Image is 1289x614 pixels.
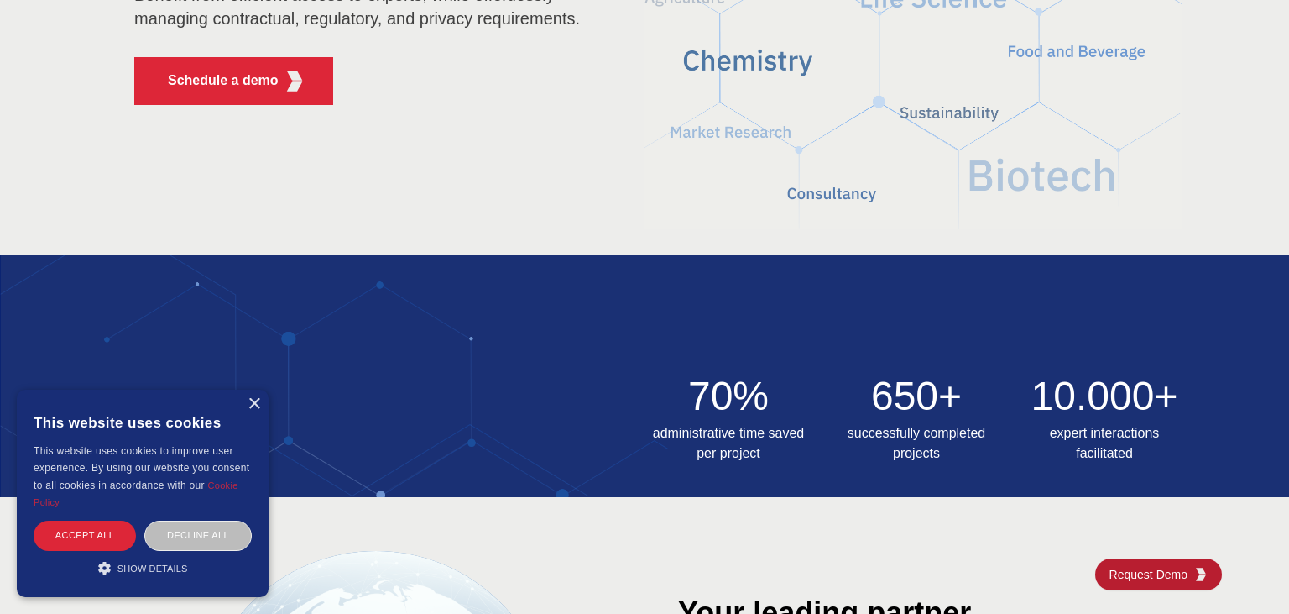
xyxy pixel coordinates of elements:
[644,423,812,464] h3: administrative time saved per project
[644,376,812,417] h2: 70%
[284,71,305,92] img: KGG Fifth Element RED
[34,402,252,443] div: This website uses cookies
[1205,533,1289,614] div: Widget chat
[832,423,1000,464] h3: successfully completed projects
[1020,423,1188,464] h3: expert interactions facilitated
[168,71,279,91] p: Schedule a demo
[1109,566,1194,583] span: Request Demo
[1095,559,1222,590] a: Request DemoKGG
[1205,533,1289,614] iframe: Chat Widget
[1194,568,1208,581] img: KGG
[144,521,252,550] div: Decline all
[34,480,238,507] a: Cookie Policy
[34,559,252,576] div: Show details
[832,376,1000,417] h2: 650+
[1020,376,1188,417] h2: 10.000+
[248,398,260,411] div: Close
[34,521,136,550] div: Accept all
[34,445,249,491] span: This website uses cookies to improve user experience. By using our website you consent to all coo...
[134,57,333,105] button: Schedule a demoKGG Fifth Element RED
[117,564,188,574] span: Show details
